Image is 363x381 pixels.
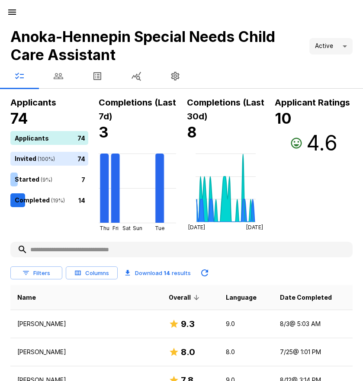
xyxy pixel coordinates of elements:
[121,264,194,282] button: Download 14 results
[275,109,292,127] b: 10
[280,292,332,303] span: Date Completed
[169,292,202,303] span: Overall
[187,97,264,122] b: Completions (Last 30d)
[78,195,85,205] p: 14
[226,292,257,303] span: Language
[226,320,266,328] p: 9.0
[10,109,28,127] b: 74
[81,175,85,184] p: 7
[226,348,266,356] p: 8.0
[122,225,131,231] tspan: Sat
[181,345,195,359] h6: 8.0
[10,97,56,108] b: Applicants
[275,97,350,108] b: Applicant Ratings
[17,320,155,328] p: [PERSON_NAME]
[112,225,118,231] tspan: Fri
[17,348,155,356] p: [PERSON_NAME]
[273,338,353,366] td: 7/25 @ 1:01 PM
[66,266,118,280] button: Columns
[181,317,195,331] h6: 9.3
[10,266,62,280] button: Filters
[187,123,197,141] b: 8
[309,38,353,54] div: Active
[99,123,109,141] b: 3
[155,225,164,231] tspan: Tue
[10,28,275,64] b: Anoka-Hennepin Special Needs Child Care Assistant
[164,269,170,276] b: 14
[188,224,205,231] tspan: [DATE]
[77,133,85,142] p: 74
[77,154,85,163] p: 74
[99,97,176,122] b: Completions (Last 7d)
[196,264,213,282] button: Updated Today - 11:08 AM
[246,224,263,231] tspan: [DATE]
[273,310,353,338] td: 8/3 @ 5:03 AM
[17,292,36,303] span: Name
[133,225,142,231] tspan: Sun
[306,131,337,155] h3: 4.6
[99,225,109,231] tspan: Thu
